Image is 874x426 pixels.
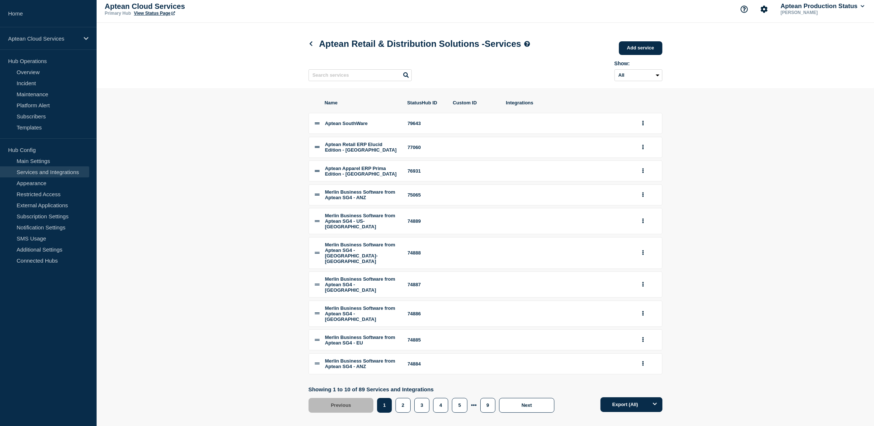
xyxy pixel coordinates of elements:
[408,218,445,224] div: 74889
[325,189,396,200] span: Merlin Business Software from Aptean SG4 - ANZ
[377,398,391,413] button: 1
[325,121,368,126] span: Aptean SouthWare
[638,247,648,259] button: group actions
[325,213,396,229] span: Merlin Business Software from Aptean SG4 - US-[GEOGRAPHIC_DATA]
[396,398,411,413] button: 2
[614,69,662,81] select: Archived
[737,1,752,17] button: Support
[619,41,662,55] a: Add service
[309,39,530,49] h1: Aptean Retail & Distribution Solutions - Services
[600,397,662,412] button: Export (All)
[480,398,495,413] button: 9
[648,397,662,412] button: Options
[614,60,662,66] div: Show:
[408,121,445,126] div: 79643
[325,276,396,293] span: Merlin Business Software from Aptean SG4 - [GEOGRAPHIC_DATA]
[331,402,351,408] span: Previous
[408,168,445,174] div: 76931
[779,10,856,15] p: [PERSON_NAME]
[8,35,79,42] p: Aptean Cloud Services
[325,335,396,346] span: Merlin Business Software from Aptean SG4 - EU
[638,334,648,346] button: group actions
[408,145,445,150] div: 77060
[638,189,648,201] button: group actions
[756,1,772,17] button: Account settings
[452,398,467,413] button: 5
[408,282,445,287] div: 74887
[638,165,648,177] button: group actions
[325,166,397,177] span: Aptean Apparel ERP Prima Edition - [GEOGRAPHIC_DATA]
[506,100,630,105] span: Integrations
[779,3,866,10] button: Aptean Production Status
[325,100,398,105] span: Name
[134,11,175,16] a: View Status Page
[408,311,445,316] div: 74886
[325,358,396,369] span: Merlin Business Software from Aptean SG4 - ANZ
[325,305,396,322] span: Merlin Business Software from Aptean SG4 - [GEOGRAPHIC_DATA]
[408,337,445,343] div: 74885
[408,250,445,256] div: 74888
[414,398,429,413] button: 3
[638,215,648,227] button: group actions
[407,100,444,105] span: StatusHub ID
[638,358,648,370] button: group actions
[408,361,445,367] div: 74884
[638,308,648,319] button: group actions
[309,69,412,81] input: Search services
[325,142,397,153] span: Aptean Retail ERP Elucid Edition - [GEOGRAPHIC_DATA]
[522,402,532,408] span: Next
[105,11,131,16] p: Primary Hub
[499,398,554,413] button: Next
[638,142,648,153] button: group actions
[638,118,648,129] button: group actions
[408,192,445,198] div: 75065
[105,2,252,11] p: Aptean Cloud Services
[453,100,497,105] span: Custom ID
[638,279,648,290] button: group actions
[309,386,558,392] p: Showing 1 to 10 of 89 Services and Integrations
[433,398,448,413] button: 4
[325,242,396,264] span: Merlin Business Software from Aptean SG4 - [GEOGRAPHIC_DATA]-[GEOGRAPHIC_DATA]
[309,398,374,413] button: Previous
